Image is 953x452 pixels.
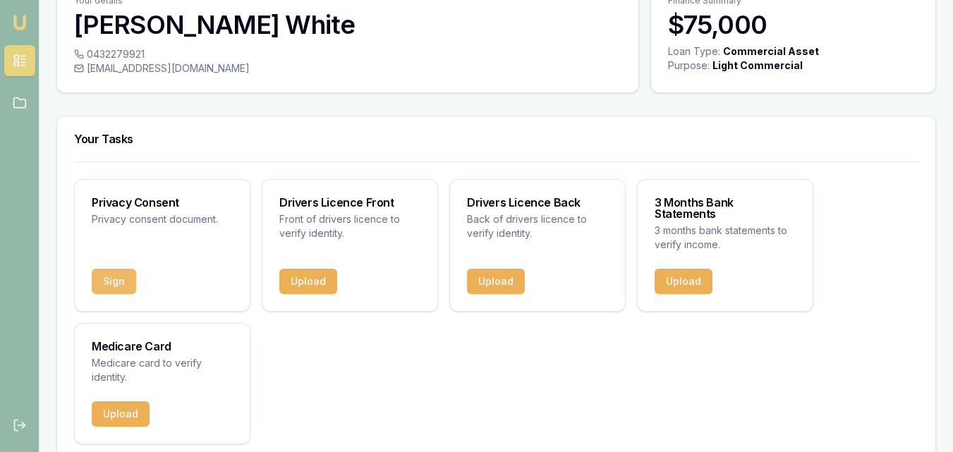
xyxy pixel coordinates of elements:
[655,224,796,252] p: 3 months bank statements to verify income.
[279,197,420,208] h3: Drivers Licence Front
[92,356,233,384] p: Medicare card to verify identity.
[712,59,803,73] div: Light Commercial
[467,212,608,240] p: Back of drivers licence to verify identity.
[668,59,710,73] div: Purpose:
[668,44,720,59] div: Loan Type:
[74,133,918,145] h3: Your Tasks
[92,341,233,352] h3: Medicare Card
[467,269,525,294] button: Upload
[723,44,819,59] div: Commercial Asset
[655,197,796,219] h3: 3 Months Bank Statements
[74,11,621,39] h3: [PERSON_NAME] White
[87,61,250,75] span: [EMAIL_ADDRESS][DOMAIN_NAME]
[87,47,145,61] span: 0432279921
[279,269,337,294] button: Upload
[655,269,712,294] button: Upload
[92,269,136,294] button: Sign
[92,197,233,208] h3: Privacy Consent
[279,212,420,240] p: Front of drivers licence to verify identity.
[668,11,918,39] h3: $75,000
[467,197,608,208] h3: Drivers Licence Back
[92,401,150,427] button: Upload
[92,212,233,226] p: Privacy consent document.
[11,14,28,31] img: emu-icon-u.png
